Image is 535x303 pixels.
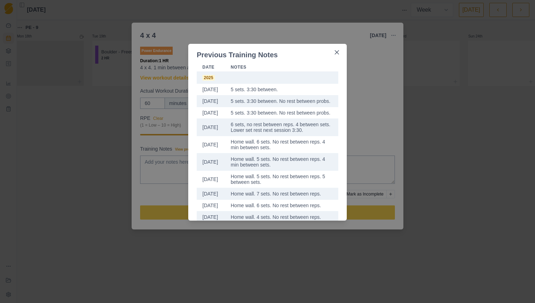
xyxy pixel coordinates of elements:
header: Previous Training Notes [188,44,347,60]
td: 2025-08-12 [197,84,225,95]
td: 2025-07-15 [197,171,225,188]
td: 2025-07-05 [197,188,225,200]
td: 2025-06-20 [197,211,225,223]
th: Notes [225,63,338,72]
td: Home wall. 5 sets. No rest between reps. 5 between sets. [225,171,338,188]
td: Home wall. 6 sets. No rest between reps. 4 min between sets. [225,136,338,153]
td: Home wall. 4 sets. No rest between reps. [225,211,338,223]
td: 2025-06-24 [197,200,225,211]
td: 2025-07-29 [197,119,225,136]
th: Date [197,63,225,72]
span: 2025 [202,75,215,81]
td: 2025-08-05 [197,107,225,119]
button: Close [331,47,343,58]
td: 2025-07-25 [197,136,225,153]
td: Home wall. 5 sets. No rest between reps. 4 min between sets. [225,153,338,171]
td: 5 sets. 3:30 between. [225,84,338,95]
td: 2025-08-09 [197,95,225,107]
td: 2025-07-22 [197,153,225,171]
td: Home wall. 6 sets. No rest between reps. [225,200,338,211]
td: 6 sets, no rest between reps. 4 between sets. Lower set rest next session 3:30. [225,119,338,136]
td: Home wall. 7 sets. No rest between reps. [225,188,338,200]
td: 5 sets. 3:30 between. No rest between probs. [225,95,338,107]
td: 5 sets. 3:30 between. No rest between probs. [225,107,338,119]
